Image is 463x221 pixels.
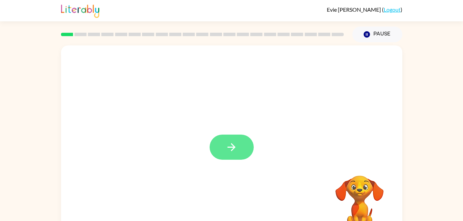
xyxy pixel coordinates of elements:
[384,6,401,13] a: Logout
[327,6,382,13] span: Evie [PERSON_NAME]
[352,27,402,42] button: Pause
[61,3,99,18] img: Literably
[327,6,402,13] div: ( )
